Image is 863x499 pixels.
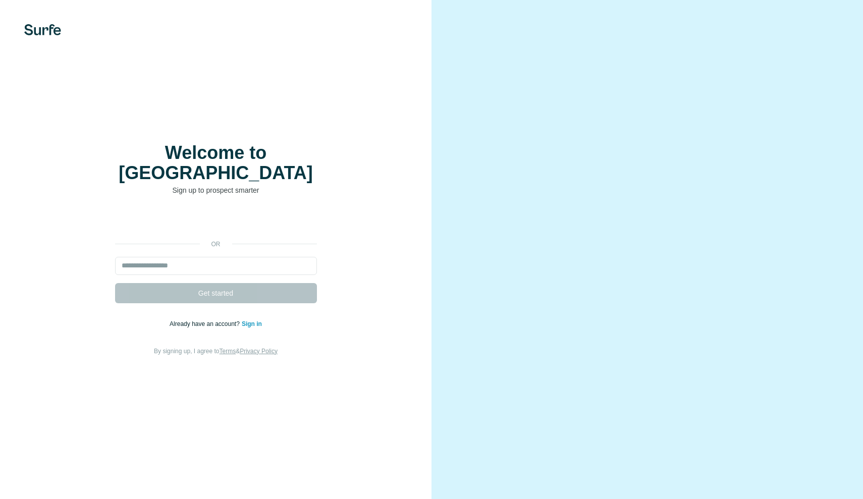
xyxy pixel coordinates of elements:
[240,348,278,355] a: Privacy Policy
[115,210,317,233] div: Se connecter avec Google. S'ouvre dans un nouvel onglet.
[115,143,317,183] h1: Welcome to [GEOGRAPHIC_DATA]
[24,24,61,35] img: Surfe's logo
[242,320,262,327] a: Sign in
[220,348,236,355] a: Terms
[115,185,317,195] p: Sign up to prospect smarter
[200,240,232,249] p: or
[154,348,278,355] span: By signing up, I agree to &
[110,210,322,233] iframe: Bouton "Se connecter avec Google"
[170,320,242,327] span: Already have an account?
